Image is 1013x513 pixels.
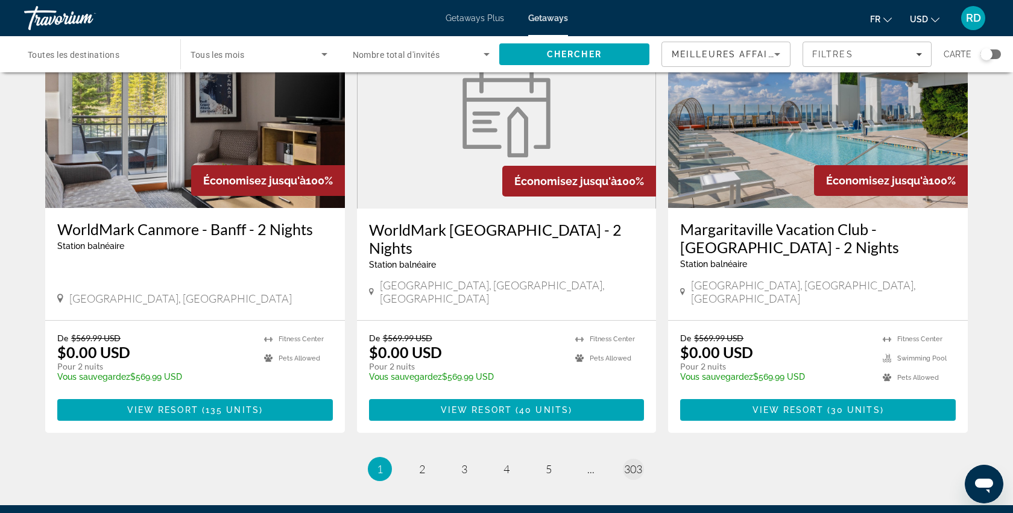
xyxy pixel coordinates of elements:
[198,405,263,415] span: ( )
[57,241,124,251] span: Station balnéaire
[831,405,880,415] span: 30 units
[824,405,884,415] span: ( )
[897,354,947,362] span: Swimming Pool
[369,333,380,343] span: De
[870,14,880,24] span: fr
[587,462,595,476] span: ...
[369,361,564,372] p: Pour 2 nuits
[547,49,602,59] span: Chercher
[680,372,871,382] p: $569.99 USD
[380,279,645,305] span: [GEOGRAPHIC_DATA], [GEOGRAPHIC_DATA], [GEOGRAPHIC_DATA]
[897,374,939,382] span: Pets Allowed
[624,462,642,476] span: 303
[127,405,198,415] span: View Resort
[826,174,929,187] span: Économisez jusqu'à
[672,47,780,61] mat-select: Sort by
[357,15,657,209] a: WorldMark San Francisco - 2 Nights
[419,462,425,476] span: 2
[897,335,942,343] span: Fitness Center
[369,343,442,361] p: $0.00 USD
[69,292,292,305] span: [GEOGRAPHIC_DATA], [GEOGRAPHIC_DATA]
[369,399,645,421] button: View Resort(40 units)
[672,49,787,59] span: Meilleures affaires
[910,10,939,28] button: Change currency
[546,462,552,476] span: 5
[377,462,383,476] span: 1
[965,465,1003,503] iframe: Button to launch messaging window
[680,343,753,361] p: $0.00 USD
[279,354,320,362] span: Pets Allowed
[680,259,747,269] span: Station balnéaire
[71,333,121,343] span: $569.99 USD
[28,48,165,62] input: Select destination
[499,43,649,65] button: Search
[814,165,968,196] div: 100%
[691,279,956,305] span: [GEOGRAPHIC_DATA], [GEOGRAPHIC_DATA], [GEOGRAPHIC_DATA]
[369,372,442,382] span: Vous sauvegardez
[45,457,968,481] nav: Pagination
[57,372,130,382] span: Vous sauvegardez
[680,361,871,372] p: Pour 2 nuits
[455,67,558,157] img: WorldMark San Francisco - 2 Nights
[279,335,324,343] span: Fitness Center
[503,462,510,476] span: 4
[519,405,569,415] span: 40 units
[57,343,130,361] p: $0.00 USD
[966,12,981,24] span: RD
[203,174,306,187] span: Économisez jusqu'à
[944,46,971,63] span: Carte
[57,372,252,382] p: $569.99 USD
[910,14,928,24] span: USD
[680,220,956,256] a: Margaritaville Vacation Club - [GEOGRAPHIC_DATA] - 2 Nights
[441,405,512,415] span: View Resort
[369,260,436,269] span: Station balnéaire
[57,333,68,343] span: De
[528,13,568,23] a: Getaways
[57,399,333,421] button: View Resort(135 units)
[812,49,853,59] span: Filtres
[753,405,824,415] span: View Resort
[694,333,743,343] span: $569.99 USD
[57,220,333,238] a: WorldMark Canmore - Banff - 2 Nights
[191,165,345,196] div: 100%
[45,15,345,208] img: WorldMark Canmore - Banff - 2 Nights
[383,333,432,343] span: $569.99 USD
[514,175,617,187] span: Économisez jusqu'à
[24,2,145,34] a: Travorium
[191,50,244,60] span: Tous les mois
[870,10,892,28] button: Change language
[668,15,968,208] img: Margaritaville Vacation Club - Atlanta - 2 Nights
[680,399,956,421] button: View Resort(30 units)
[461,462,467,476] span: 3
[803,42,932,67] button: Filters
[680,333,691,343] span: De
[353,50,440,60] span: Nombre total d'invités
[446,13,504,23] a: Getaways Plus
[206,405,259,415] span: 135 units
[369,221,645,257] a: WorldMark [GEOGRAPHIC_DATA] - 2 Nights
[512,405,572,415] span: ( )
[958,5,989,31] button: User Menu
[590,354,631,362] span: Pets Allowed
[28,50,119,60] span: Toutes les destinations
[502,166,656,197] div: 100%
[57,361,252,372] p: Pour 2 nuits
[680,372,753,382] span: Vous sauvegardez
[590,335,635,343] span: Fitness Center
[369,372,564,382] p: $569.99 USD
